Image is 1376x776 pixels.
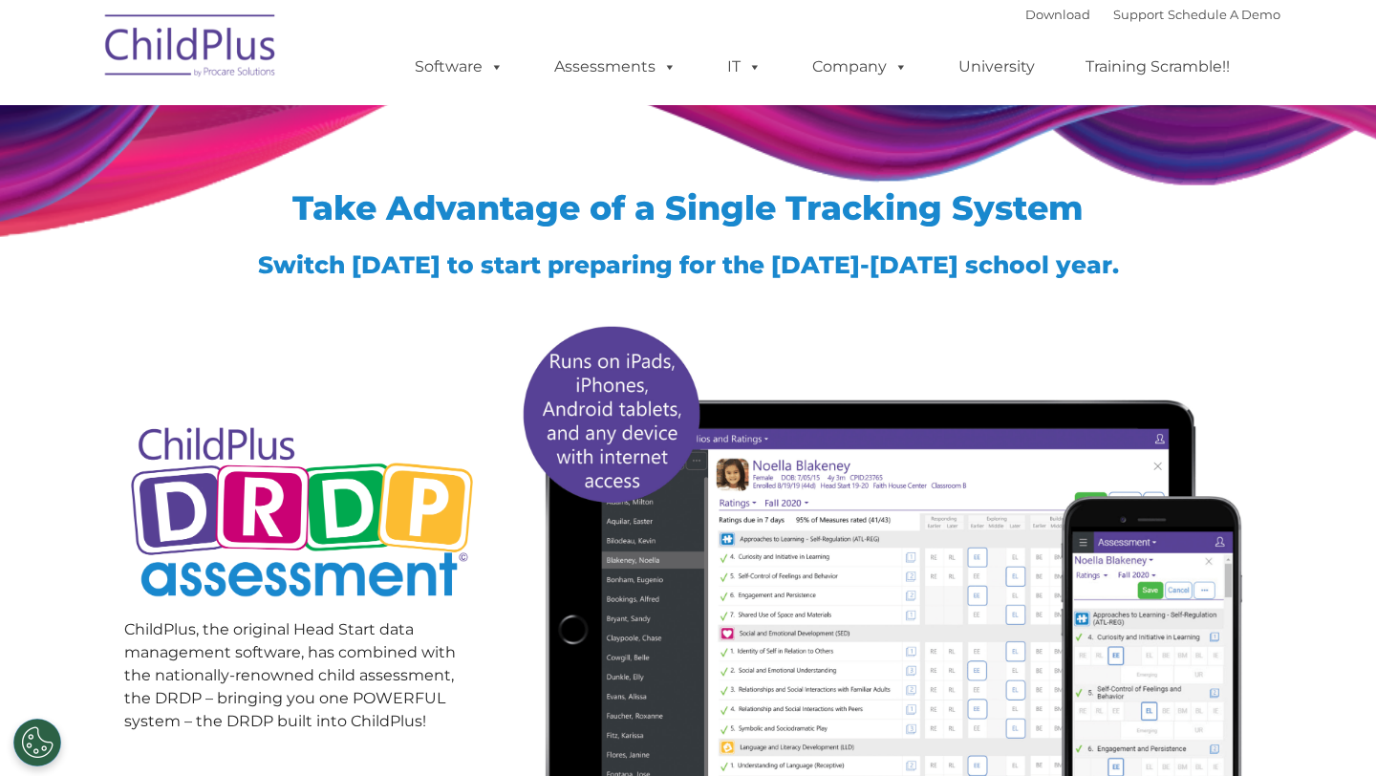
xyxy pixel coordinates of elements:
[793,48,927,86] a: Company
[258,250,1119,279] span: Switch [DATE] to start preparing for the [DATE]-[DATE] school year.
[1113,7,1164,22] a: Support
[1025,7,1280,22] font: |
[396,48,523,86] a: Software
[124,406,481,623] img: Copyright - DRDP Logo
[124,620,456,730] span: ChildPlus, the original Head Start data management software, has combined with the nationally-ren...
[96,1,287,97] img: ChildPlus by Procare Solutions
[1025,7,1090,22] a: Download
[708,48,781,86] a: IT
[1066,48,1249,86] a: Training Scramble!!
[292,187,1084,228] span: Take Advantage of a Single Tracking System
[1168,7,1280,22] a: Schedule A Demo
[535,48,696,86] a: Assessments
[13,719,61,766] button: Cookies Settings
[939,48,1054,86] a: University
